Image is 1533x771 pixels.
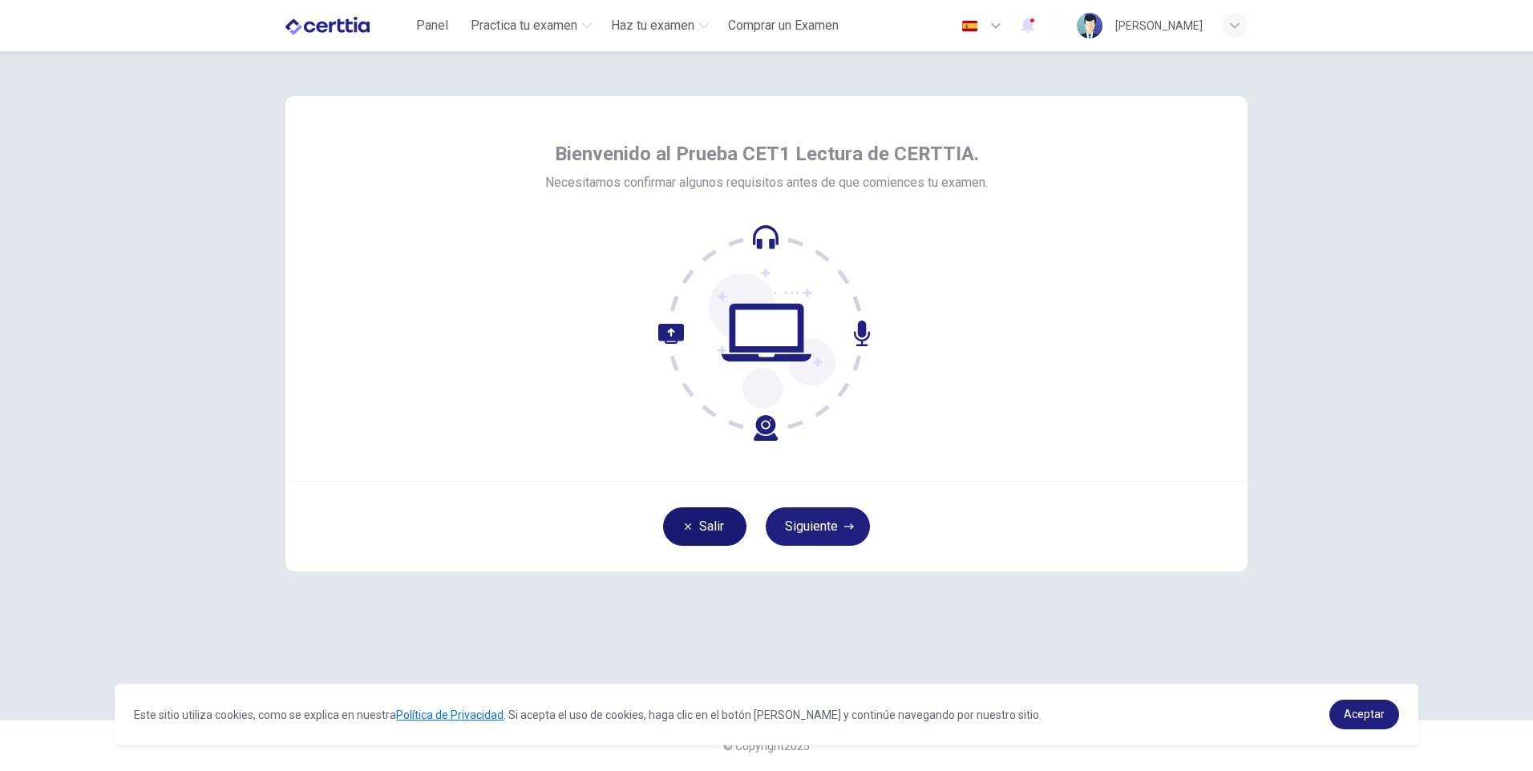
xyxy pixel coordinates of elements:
a: dismiss cookie message [1329,700,1399,729]
button: Salir [663,507,746,546]
span: Panel [416,16,448,35]
span: © Copyright 2025 [723,740,810,753]
span: Este sitio utiliza cookies, como se explica en nuestra . Si acepta el uso de cookies, haga clic e... [134,708,1042,721]
div: cookieconsent [115,684,1418,745]
a: CERTTIA logo [285,10,407,42]
button: Haz tu examen [605,11,715,40]
button: Siguiente [766,507,870,546]
img: es [960,20,980,32]
span: Comprar un Examen [728,16,839,35]
button: Practica tu examen [464,11,598,40]
img: Profile picture [1077,13,1102,38]
img: CERTTIA logo [285,10,370,42]
span: Necesitamos confirmar algunos requisitos antes de que comiences tu examen. [545,173,988,192]
span: Bienvenido al Prueba CET1 Lectura de CERTTIA. [555,141,979,167]
button: Comprar un Examen [722,11,845,40]
span: Haz tu examen [611,16,694,35]
button: Panel [407,11,458,40]
span: Practica tu examen [471,16,577,35]
div: [PERSON_NAME] [1115,16,1203,35]
span: Aceptar [1344,708,1385,721]
a: Política de Privacidad [396,708,504,721]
